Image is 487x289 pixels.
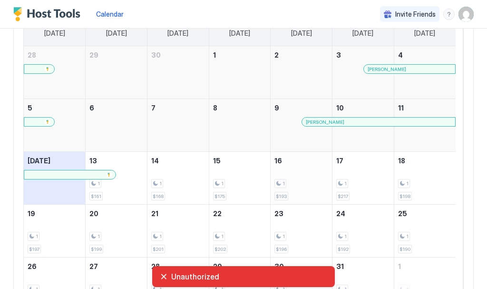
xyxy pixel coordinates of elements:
a: October 26, 2025 [24,258,85,275]
span: $196 [276,246,287,252]
td: October 20, 2025 [86,205,147,258]
div: [PERSON_NAME] [368,66,451,72]
span: 1 [221,233,224,239]
span: 18 [398,157,405,165]
span: [DATE] [291,29,312,38]
span: 20 [89,209,98,218]
a: October 13, 2025 [86,152,147,169]
a: October 18, 2025 [394,152,456,169]
span: 24 [336,209,345,218]
span: $202 [214,246,226,252]
span: 2 [274,51,279,59]
td: October 24, 2025 [332,205,394,258]
span: [PERSON_NAME] [306,119,344,125]
span: 23 [274,209,283,218]
a: October 15, 2025 [209,152,271,169]
span: 14 [151,157,159,165]
a: October 16, 2025 [271,152,332,169]
td: October 11, 2025 [394,99,456,152]
a: October 4, 2025 [394,46,456,64]
td: October 2, 2025 [271,46,332,99]
a: Wednesday [220,20,260,46]
td: October 4, 2025 [394,46,456,99]
span: $192 [338,246,349,252]
span: [DATE] [167,29,188,38]
a: September 30, 2025 [147,46,209,64]
span: 10 [336,104,344,112]
span: 1 [159,180,162,187]
a: October 31, 2025 [332,258,394,275]
td: October 14, 2025 [147,152,209,205]
span: 1 [398,262,401,270]
td: October 16, 2025 [271,152,332,205]
a: October 6, 2025 [86,99,147,117]
a: Sunday [35,20,75,46]
a: November 1, 2025 [394,258,456,275]
span: 25 [398,209,407,218]
span: $193 [276,193,287,199]
td: September 29, 2025 [86,46,147,99]
a: Tuesday [158,20,198,46]
span: 30 [151,51,161,59]
span: 1 [406,180,409,187]
a: October 29, 2025 [209,258,271,275]
td: October 21, 2025 [147,205,209,258]
span: 1 [97,180,100,187]
span: 30 [274,262,284,270]
span: $190 [399,246,410,252]
a: October 25, 2025 [394,205,456,222]
span: 13 [89,157,97,165]
a: October 1, 2025 [209,46,271,64]
span: 7 [151,104,156,112]
span: 22 [213,209,222,218]
span: 16 [274,157,282,165]
span: $161 [91,193,101,199]
a: October 20, 2025 [86,205,147,222]
span: 9 [274,104,279,112]
span: 1 [282,233,285,239]
span: 5 [28,104,32,112]
td: September 30, 2025 [147,46,209,99]
td: October 3, 2025 [332,46,394,99]
span: 27 [89,262,98,270]
td: September 28, 2025 [24,46,86,99]
span: 28 [28,51,36,59]
span: $217 [338,193,348,199]
a: September 29, 2025 [86,46,147,64]
span: 8 [213,104,217,112]
a: Calendar [96,9,124,19]
span: $201 [153,246,164,252]
a: October 28, 2025 [147,258,209,275]
span: 1 [36,233,38,239]
a: October 3, 2025 [332,46,394,64]
a: October 22, 2025 [209,205,271,222]
a: October 24, 2025 [332,205,394,222]
a: Host Tools Logo [13,7,85,21]
span: [DATE] [414,29,435,38]
a: October 12, 2025 [24,152,85,169]
span: 1 [97,233,100,239]
a: October 21, 2025 [147,205,209,222]
span: 19 [28,209,35,218]
span: 6 [89,104,94,112]
td: October 7, 2025 [147,99,209,152]
a: October 17, 2025 [332,152,394,169]
td: October 8, 2025 [209,99,271,152]
span: $197 [29,246,39,252]
td: October 19, 2025 [24,205,86,258]
span: Invite Friends [395,10,436,19]
td: October 18, 2025 [394,152,456,205]
span: 4 [398,51,403,59]
span: Unauthorized [171,272,327,281]
td: October 25, 2025 [394,205,456,258]
div: User profile [458,7,474,22]
a: October 5, 2025 [24,99,85,117]
span: 3 [336,51,341,59]
span: 26 [28,262,37,270]
span: [DATE] [106,29,127,38]
span: [DATE] [352,29,373,38]
a: October 14, 2025 [147,152,209,169]
td: October 22, 2025 [209,205,271,258]
a: October 30, 2025 [271,258,332,275]
td: October 5, 2025 [24,99,86,152]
